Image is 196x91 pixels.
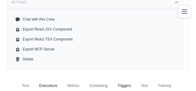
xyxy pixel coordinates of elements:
[13,24,178,34] a: Export React JSX Component
[13,54,178,64] a: Delete
[11,1,26,4] h3: Actions
[13,14,178,24] a: Chat with this Crew
[178,5,191,18] button: Toggle navigation
[13,44,178,54] a: Export MCP Server
[13,34,178,44] a: Export React TSX Component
